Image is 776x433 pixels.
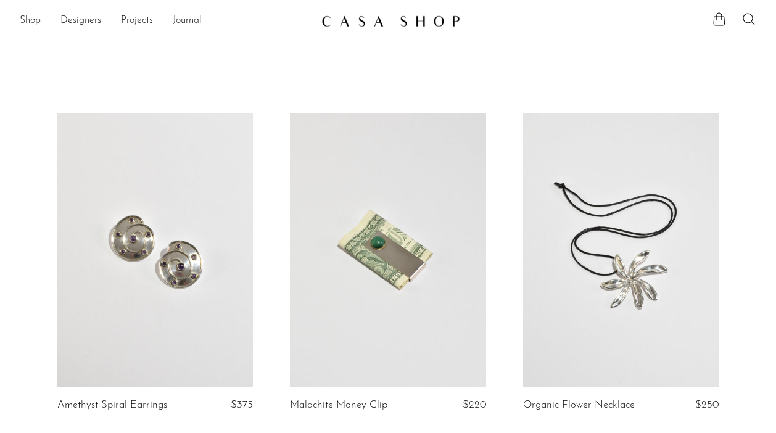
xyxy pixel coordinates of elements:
[463,400,486,410] span: $220
[523,400,635,411] a: Organic Flower Necklace
[695,400,719,410] span: $250
[290,400,387,411] a: Malachite Money Clip
[57,400,167,411] a: Amethyst Spiral Earrings
[231,400,253,410] span: $375
[173,13,202,29] a: Journal
[20,13,41,29] a: Shop
[60,13,101,29] a: Designers
[121,13,153,29] a: Projects
[20,10,312,31] nav: Desktop navigation
[20,10,312,31] ul: NEW HEADER MENU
